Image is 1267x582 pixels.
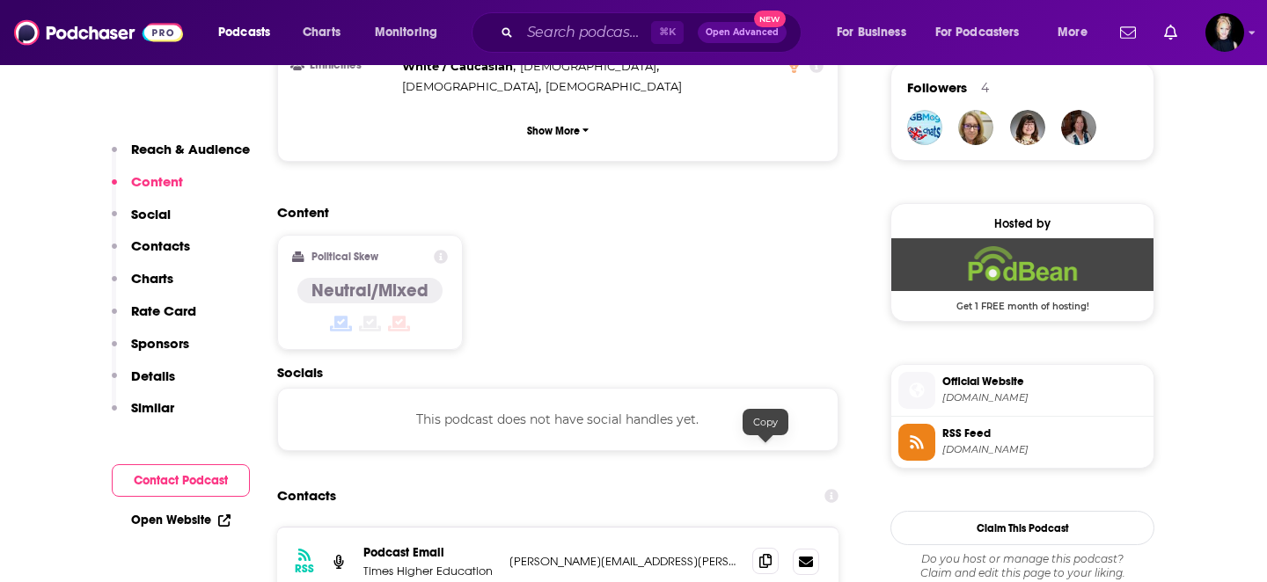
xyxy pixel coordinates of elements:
[375,20,437,45] span: Monitoring
[891,216,1153,231] div: Hosted by
[981,80,989,96] div: 4
[131,399,174,416] p: Similar
[295,562,314,576] h3: RSS
[942,374,1146,389] span: Official Website
[277,204,824,221] h2: Content
[402,56,516,76] span: ,
[131,237,190,254] p: Contacts
[14,16,183,49] img: Podchaser - Follow, Share and Rate Podcasts
[958,110,993,145] img: dlohseSCU
[706,28,779,37] span: Open Advanced
[131,141,250,157] p: Reach & Audience
[131,367,175,384] p: Details
[891,238,1153,291] img: Podbean Deal: Get 1 FREE month of hosting!
[311,251,378,263] h2: Political Skew
[131,302,196,319] p: Rate Card
[1045,18,1110,47] button: open menu
[131,206,171,222] p: Social
[942,391,1146,404] span: timeshighered.podbean.com
[924,18,1045,47] button: open menu
[837,20,906,45] span: For Business
[1157,18,1184,47] a: Show notifications dropdown
[890,511,1154,545] button: Claim This Podcast
[131,173,183,190] p: Content
[942,443,1146,456] span: feed.podbean.com
[292,60,395,71] h3: Ethnicities
[218,20,270,45] span: Podcasts
[363,545,495,560] p: Podcast Email
[520,18,651,47] input: Search podcasts, credits, & more...
[311,280,428,302] h4: Neutral/Mixed
[112,270,173,302] button: Charts
[935,20,1020,45] span: For Podcasters
[942,426,1146,441] span: RSS Feed
[402,76,541,97] span: ,
[402,59,513,73] span: White / Caucasian
[112,464,250,497] button: Contact Podcast
[520,56,659,76] span: ,
[1058,20,1088,45] span: More
[527,125,580,137] p: Show More
[898,372,1146,409] a: Official Website[DOMAIN_NAME]
[546,79,682,93] span: [DEMOGRAPHIC_DATA]
[303,20,341,45] span: Charts
[1205,13,1244,52] button: Show profile menu
[131,513,231,527] a: Open Website
[363,18,460,47] button: open menu
[891,238,1153,310] a: Podbean Deal: Get 1 FREE month of hosting!
[402,79,538,93] span: [DEMOGRAPHIC_DATA]
[1205,13,1244,52] img: User Profile
[1113,18,1143,47] a: Show notifications dropdown
[509,554,738,569] p: [PERSON_NAME][EMAIL_ADDRESS][PERSON_NAME][DOMAIN_NAME]
[112,141,250,173] button: Reach & Audience
[112,335,189,367] button: Sponsors
[206,18,293,47] button: open menu
[1010,110,1045,145] img: LRobinson_SCU
[277,479,336,513] h2: Contacts
[488,12,818,53] div: Search podcasts, credits, & more...
[277,364,839,381] h2: Socials
[824,18,928,47] button: open menu
[363,564,495,578] p: Times Higher Education
[131,335,189,352] p: Sponsors
[754,11,786,27] span: New
[291,18,351,47] a: Charts
[891,291,1153,312] span: Get 1 FREE month of hosting!
[292,114,824,147] button: Show More
[112,173,183,206] button: Content
[1205,13,1244,52] span: Logged in as Passell
[907,79,967,96] span: Followers
[112,399,174,432] button: Similar
[112,206,171,238] button: Social
[898,424,1146,461] a: RSS Feed[DOMAIN_NAME]
[520,59,656,73] span: [DEMOGRAPHIC_DATA]
[698,22,787,43] button: Open AdvancedNew
[890,552,1154,580] div: Claim and edit this page to your liking.
[651,21,684,44] span: ⌘ K
[890,552,1154,566] span: Do you host or manage this podcast?
[112,367,175,400] button: Details
[112,237,190,270] button: Contacts
[1061,110,1096,145] img: kkmanzo
[112,302,196,335] button: Rate Card
[907,110,942,145] img: GBMag
[131,270,173,287] p: Charts
[277,388,839,451] div: This podcast does not have social handles yet.
[743,409,788,435] div: Copy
